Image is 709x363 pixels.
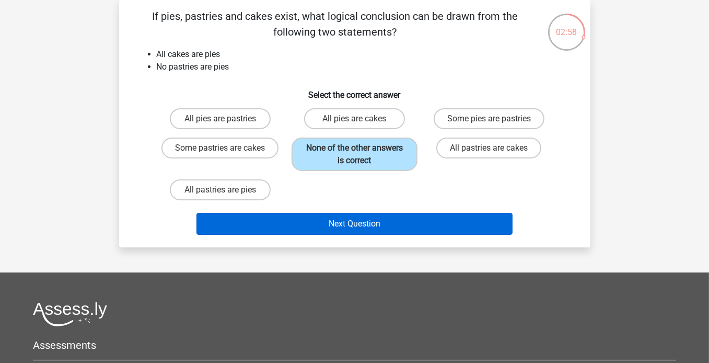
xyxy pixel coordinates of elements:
label: Some pastries are cakes [161,138,278,158]
button: Next Question [196,213,513,235]
li: All cakes are pies [157,48,574,61]
label: All pastries are pies [170,179,271,200]
p: If pies, pastries and cakes exist, what logical conclusion can be drawn from the following two st... [136,8,534,40]
img: Assessly logo [33,302,107,326]
label: All pies are cakes [304,108,405,129]
h6: Select the correct answer [136,82,574,100]
div: 02:58 [547,13,586,39]
label: All pastries are cakes [436,138,541,158]
h5: Assessments [33,339,676,351]
li: No pastries are pies [157,61,574,73]
label: All pies are pastries [170,108,271,129]
label: None of the other answers is correct [292,138,417,171]
label: Some pies are pastries [434,108,544,129]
